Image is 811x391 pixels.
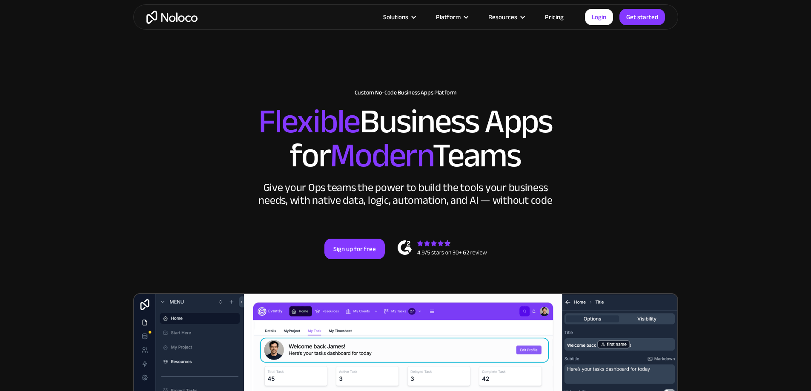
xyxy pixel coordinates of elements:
[436,11,461,23] div: Platform
[146,11,198,24] a: home
[142,105,670,173] h2: Business Apps for Teams
[619,9,665,25] a: Get started
[534,11,574,23] a: Pricing
[258,90,360,153] span: Flexible
[383,11,408,23] div: Solutions
[142,89,670,96] h1: Custom No-Code Business Apps Platform
[257,181,555,207] div: Give your Ops teams the power to build the tools your business needs, with native data, logic, au...
[330,124,433,187] span: Modern
[373,11,425,23] div: Solutions
[324,239,385,259] a: Sign up for free
[488,11,517,23] div: Resources
[478,11,534,23] div: Resources
[425,11,478,23] div: Platform
[585,9,613,25] a: Login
